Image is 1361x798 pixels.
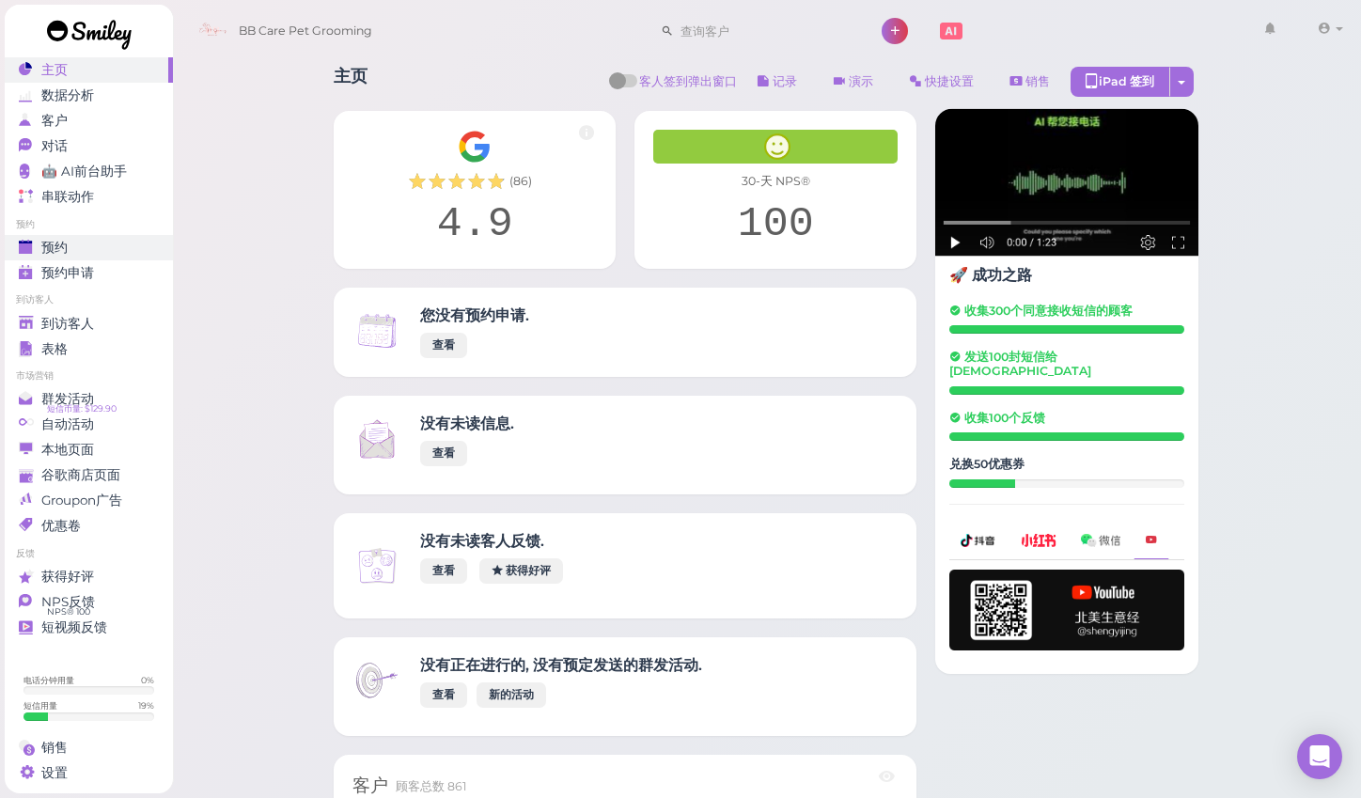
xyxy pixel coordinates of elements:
[479,558,563,584] a: 获得好评
[41,569,94,585] span: 获得好评
[5,83,173,108] a: 数据分析
[5,311,173,336] a: 到访客人
[5,547,173,560] li: 反馈
[5,615,173,640] a: 短视频反馈
[1297,734,1342,779] div: Open Intercom Messenger
[639,73,737,102] span: 客人签到弹出窗口
[5,293,173,306] li: 到访客人
[5,386,173,412] a: 群发活动 短信币量: $129.90
[138,699,154,712] div: 19 %
[41,594,95,610] span: NPS反馈
[5,513,173,539] a: 优惠卷
[5,184,173,210] a: 串联动作
[41,493,122,509] span: Groupon广告
[47,401,117,416] span: 短信币量: $129.90
[420,558,467,584] a: 查看
[47,604,90,619] span: NPS® 100
[352,541,401,590] img: Inbox
[5,369,173,383] li: 市场营销
[420,306,529,324] h4: 您没有预约申请.
[334,67,368,102] h1: 主页
[949,304,1184,318] h5: 收集300个同意接收短信的顾客
[41,316,94,332] span: 到访客人
[420,656,702,674] h4: 没有正在进行的, 没有预定发送的群发活动.
[949,411,1184,425] h5: 收集100个反馈
[41,240,68,256] span: 预约
[935,109,1198,257] img: AI receptionist
[239,5,372,57] span: BB Care Pet Grooming
[41,467,120,483] span: 谷歌商店页面
[818,67,889,97] a: 演示
[5,159,173,184] a: 🤖 AI前台助手
[5,57,173,83] a: 主页
[949,266,1184,284] h4: 🚀 成功之路
[41,518,81,534] span: 优惠卷
[5,336,173,362] a: 表格
[5,412,173,437] a: 自动活动
[41,765,68,781] span: 设置
[23,699,57,712] div: 短信用量
[420,532,563,550] h4: 没有未读客人反馈.
[5,735,173,760] a: 销售
[5,133,173,159] a: 对话
[396,778,467,795] div: 顾客总数 861
[41,442,94,458] span: 本地页面
[41,391,94,407] span: 群发活动
[653,173,898,190] div: 30-天 NPS®
[961,534,996,547] img: douyin-2727e60b7b0d5d1bbe969c21619e8014.png
[674,16,856,46] input: 查询客户
[5,589,173,615] a: NPS反馈 NPS® 100
[653,199,898,250] div: 100
[41,164,127,180] span: 🤖 AI前台助手
[1071,67,1170,97] div: iPad 签到
[5,564,173,589] a: 获得好评
[41,416,94,432] span: 自动活动
[141,674,154,686] div: 0 %
[949,479,1015,488] div: 14
[23,674,74,686] div: 电话分钟用量
[352,306,401,355] img: Inbox
[41,62,68,78] span: 主页
[41,265,94,281] span: 预约申请
[949,457,1184,471] h5: 兑换50优惠券
[477,682,546,708] a: 新的活动
[1081,534,1120,546] img: wechat-a99521bb4f7854bbf8f190d1356e2cdb.png
[5,235,173,260] a: 预约
[41,113,68,129] span: 客户
[1025,74,1050,88] span: 销售
[5,218,173,231] li: 预约
[458,130,492,164] img: Google__G__Logo-edd0e34f60d7ca4a2f4ece79cff21ae3.svg
[41,341,68,357] span: 表格
[1021,534,1056,546] img: xhs-786d23addd57f6a2be217d5a65f4ab6b.png
[420,333,467,358] a: 查看
[5,488,173,513] a: Groupon广告
[5,260,173,286] a: 预约申请
[742,67,813,97] button: 记录
[5,437,173,462] a: 本地页面
[949,350,1184,378] h5: 发送100封短信给[DEMOGRAPHIC_DATA]
[420,415,514,432] h4: 没有未读信息.
[41,138,68,154] span: 对话
[5,462,173,488] a: 谷歌商店页面
[949,570,1184,650] img: youtube-h-92280983ece59b2848f85fc261e8ffad.png
[420,441,467,466] a: 查看
[994,67,1066,97] a: 销售
[5,108,173,133] a: 客户
[41,189,94,205] span: 串联动作
[352,656,401,705] img: Inbox
[5,760,173,786] a: 设置
[41,87,94,103] span: 数据分析
[352,199,597,250] div: 4.9
[894,67,990,97] a: 快捷设置
[41,619,107,635] span: 短视频反馈
[509,173,532,190] span: ( 86 )
[420,682,467,708] a: 查看
[352,415,401,463] img: Inbox
[41,740,68,756] span: 销售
